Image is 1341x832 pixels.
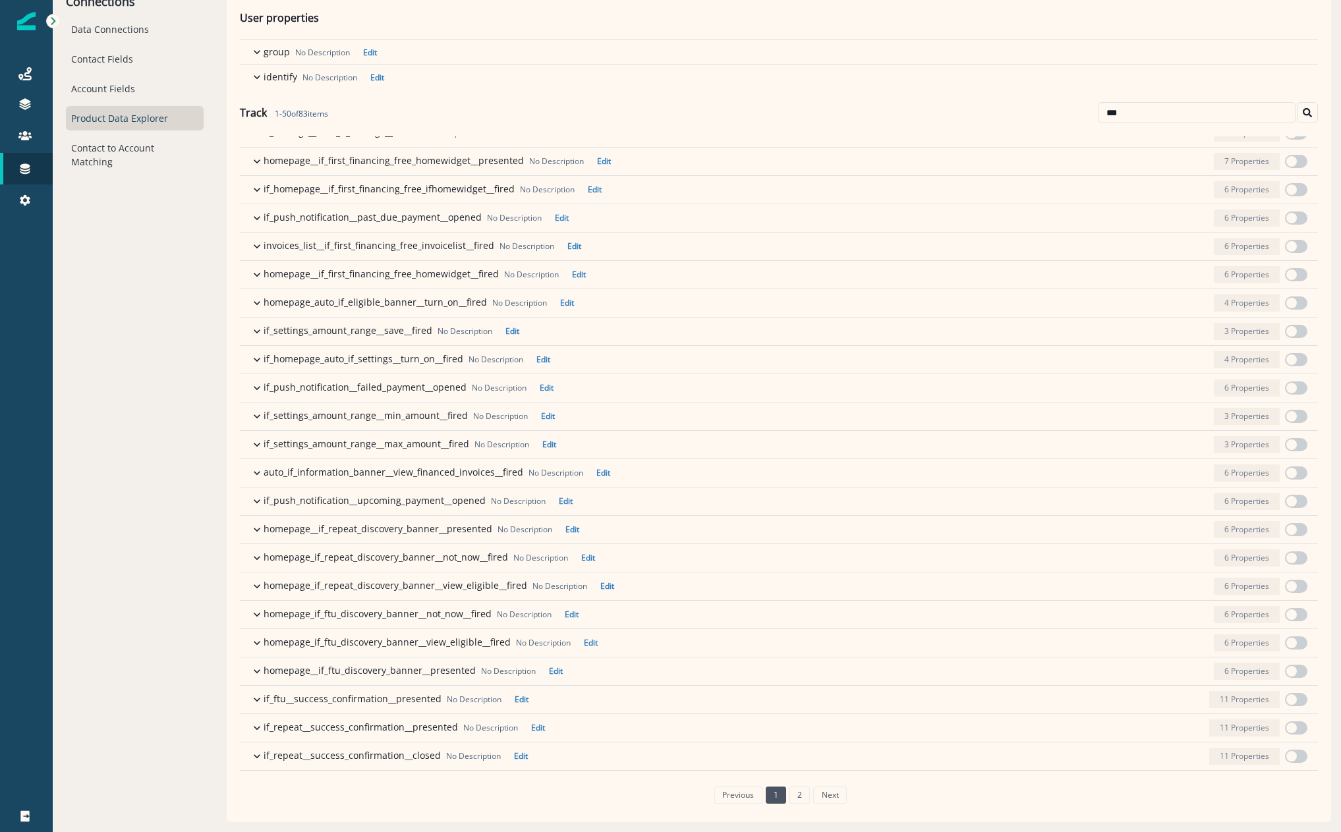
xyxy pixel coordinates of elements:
[580,184,602,195] button: Edit
[1224,467,1269,479] p: 6 Properties
[534,439,556,450] button: Edit
[240,686,1318,713] button: if_ftu__success_confirmation__presentedNo DescriptionEdit11 Properties
[560,297,574,308] p: Edit
[264,352,463,366] p: if_homepage_auto_if_settings__turn_on__fired
[487,212,542,224] p: No Description
[531,722,545,733] p: Edit
[66,136,204,174] div: Contact to Account Matching
[302,72,357,84] p: No Description
[1224,637,1269,649] p: 6 Properties
[264,267,499,281] p: homepage__if_first_financing_free_homewidget__fired
[264,465,523,479] p: auto_if_information_banner__view_financed_invoices__fired
[504,269,559,281] p: No Description
[557,524,579,535] button: Edit
[492,297,547,309] p: No Description
[1224,240,1269,252] p: 6 Properties
[264,607,492,621] p: homepage_if_ftu_discovery_banner__not_now__fired
[1224,325,1269,337] p: 3 Properties
[1224,609,1269,621] p: 6 Properties
[528,467,583,479] p: No Description
[592,580,614,592] button: Edit
[513,552,568,564] p: No Description
[497,609,552,621] p: No Description
[240,204,1318,232] button: if_push_notification__past_due_payment__openedNo DescriptionEdit6 Properties
[565,524,579,535] p: Edit
[240,629,1318,657] button: homepage_if_ftu_discovery_banner__view_eligible__firedNo DescriptionEdit6 Properties
[469,354,523,366] p: No Description
[240,714,1318,742] button: if_repeat__success_confirmation__presentedNo DescriptionEdit11 Properties
[1224,382,1269,394] p: 6 Properties
[516,637,571,649] p: No Description
[1224,354,1269,366] p: 4 Properties
[240,374,1318,402] button: if_push_notification__failed_payment__openedNo DescriptionEdit6 Properties
[565,609,579,620] p: Edit
[240,10,319,39] p: User properties
[446,750,501,762] p: No Description
[240,431,1318,458] button: if_settings_amount_range__max_amount__firedNo DescriptionEdit3 Properties
[240,742,1318,770] button: if_repeat__success_confirmation__closedNo DescriptionEdit11 Properties
[240,176,1318,204] button: if_homepage__if_first_financing_free_ifhomewidget__firedNo DescriptionEdit6 Properties
[541,410,555,422] p: Edit
[240,105,328,121] p: Track
[589,155,611,167] button: Edit
[813,787,846,804] a: Next page
[542,439,556,450] p: Edit
[559,495,573,507] p: Edit
[1297,102,1318,123] button: Search
[541,665,563,677] button: Edit
[540,382,554,393] p: Edit
[499,240,554,252] p: No Description
[1224,580,1269,592] p: 6 Properties
[264,522,492,536] p: homepage__if_repeat_discovery_banner__presented
[1224,410,1269,422] p: 3 Properties
[567,240,581,252] p: Edit
[264,238,494,252] p: invoices_list__if_first_financing_free_invoicelist__fired
[264,153,524,167] p: homepage__if_first_financing_free_homewidget__presented
[264,380,467,394] p: if_push_notification__failed_payment__opened
[264,550,508,564] p: homepage_if_repeat_discovery_banner__not_now__fired
[355,47,377,58] button: Edit
[505,325,519,337] p: Edit
[240,261,1318,289] button: homepage__if_first_financing_free_homewidget__firedNo DescriptionEdit6 Properties
[533,410,555,422] button: Edit
[472,382,527,394] p: No Description
[17,12,36,30] img: Inflection
[711,787,847,804] ul: Pagination
[1224,495,1269,507] p: 6 Properties
[473,410,528,422] p: No Description
[267,108,328,119] span: 1 - 50 of 83 items
[1220,750,1269,762] p: 11 Properties
[363,47,377,58] p: Edit
[596,467,610,478] p: Edit
[515,694,528,705] p: Edit
[532,382,554,393] button: Edit
[264,437,469,451] p: if_settings_amount_range__max_amount__fired
[447,694,501,706] p: No Description
[66,106,204,130] div: Product Data Explorer
[514,750,528,762] p: Edit
[557,609,579,620] button: Edit
[600,580,614,592] p: Edit
[264,182,515,196] p: if_homepage__if_first_financing_free_ifhomewidget__fired
[295,47,350,59] p: No Description
[1224,439,1269,451] p: 3 Properties
[474,439,529,451] p: No Description
[597,155,611,167] p: Edit
[1224,665,1269,677] p: 6 Properties
[240,657,1318,685] button: homepage__if_ftu_discovery_banner__presentedNo DescriptionEdit6 Properties
[264,493,486,507] p: if_push_notification__upcoming_payment__opened
[498,524,552,536] p: No Description
[523,722,545,733] button: Edit
[528,354,550,365] button: Edit
[438,325,492,337] p: No Description
[1224,552,1269,564] p: 6 Properties
[240,487,1318,515] button: if_push_notification__upcoming_payment__openedNo DescriptionEdit6 Properties
[555,212,569,223] p: Edit
[240,459,1318,487] button: auto_if_information_banner__view_financed_invoices__firedNo DescriptionEdit6 Properties
[573,552,595,563] button: Edit
[529,155,584,167] p: No Description
[240,40,1318,64] button: groupNo DescriptionEdit
[507,694,528,705] button: Edit
[559,240,581,252] button: Edit
[240,346,1318,374] button: if_homepage_auto_if_settings__turn_on__firedNo DescriptionEdit4 Properties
